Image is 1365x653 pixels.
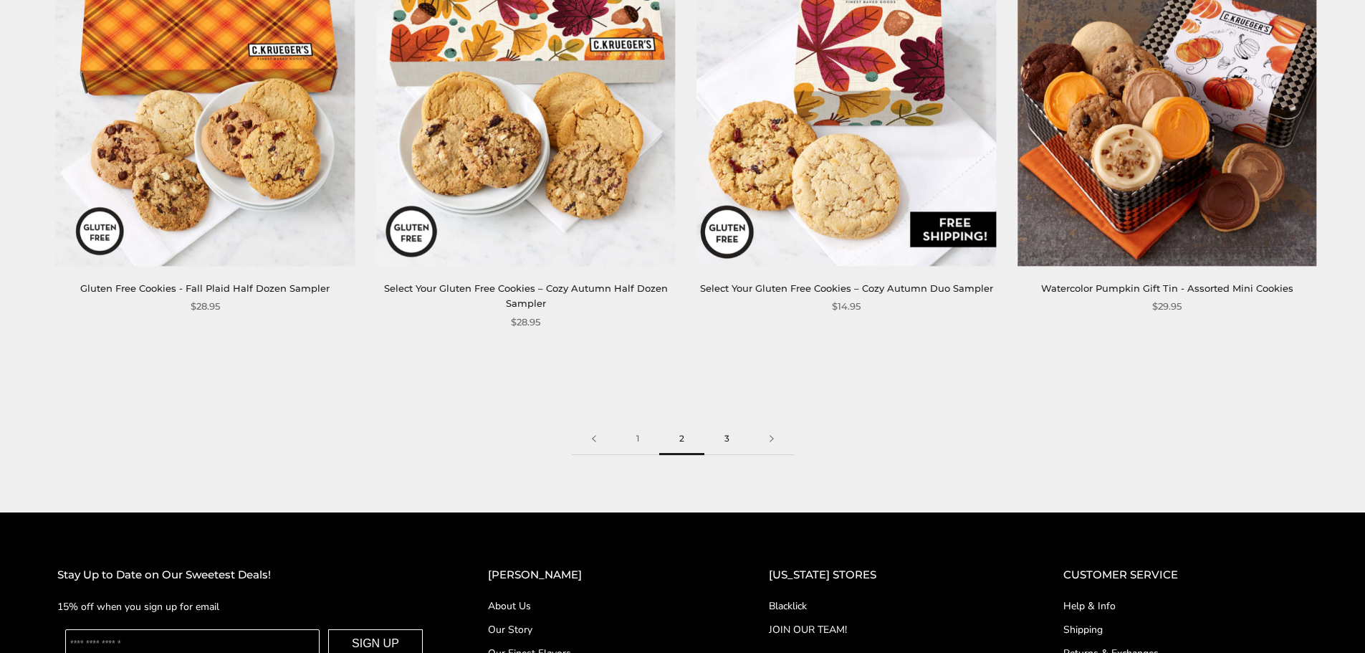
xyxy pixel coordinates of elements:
h2: [US_STATE] STORES [769,566,1006,584]
span: 2 [659,423,704,455]
span: $28.95 [511,315,540,330]
a: Watercolor Pumpkin Gift Tin - Assorted Mini Cookies [1041,282,1293,294]
a: Help & Info [1063,599,1308,614]
a: Shipping [1063,622,1308,637]
h2: CUSTOMER SERVICE [1063,566,1308,584]
iframe: Sign Up via Text for Offers [11,599,148,642]
a: Gluten Free Cookies - Fall Plaid Half Dozen Sampler [80,282,330,294]
a: Select Your Gluten Free Cookies – Cozy Autumn Half Dozen Sampler [384,282,668,309]
a: Previous page [572,423,616,455]
h2: Stay Up to Date on Our Sweetest Deals! [57,566,431,584]
a: Blacklick [769,599,1006,614]
span: $28.95 [191,299,220,314]
a: Next page [749,423,794,455]
span: $29.95 [1152,299,1182,314]
a: Select Your Gluten Free Cookies – Cozy Autumn Duo Sampler [700,282,993,294]
a: 3 [704,423,749,455]
span: $14.95 [832,299,861,314]
a: Our Story [488,622,712,637]
a: About Us [488,599,712,614]
a: JOIN OUR TEAM! [769,622,1006,637]
h2: [PERSON_NAME] [488,566,712,584]
p: 15% off when you sign up for email [57,599,431,615]
a: 1 [616,423,659,455]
